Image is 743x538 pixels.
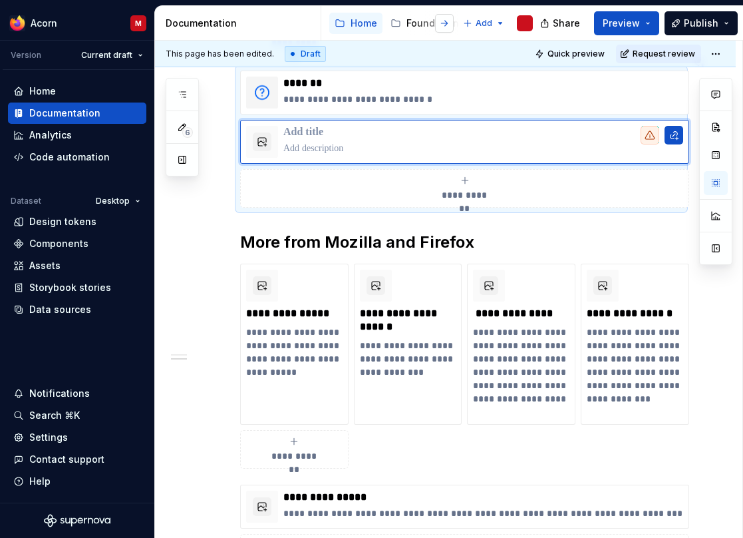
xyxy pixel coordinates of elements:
[8,125,146,146] a: Analytics
[29,150,110,164] div: Code automation
[135,18,142,29] div: M
[533,11,589,35] button: Share
[8,103,146,124] a: Documentation
[633,49,695,59] span: Request review
[9,15,25,31] img: 894890ef-b4b9-4142-abf4-a08b65caed53.png
[29,107,100,120] div: Documentation
[29,85,56,98] div: Home
[29,237,88,250] div: Components
[29,453,104,466] div: Contact support
[684,17,718,30] span: Publish
[8,255,146,276] a: Assets
[3,9,152,37] button: AcornM
[29,475,51,488] div: Help
[29,129,72,142] div: Analytics
[81,50,132,61] span: Current draft
[29,259,61,272] div: Assets
[29,387,90,400] div: Notifications
[329,10,456,37] div: Page tree
[96,196,130,206] span: Desktop
[616,45,701,63] button: Request review
[246,77,278,109] img: b2584830-a790-4f92-8eb9-96955cc48125.png
[11,196,41,206] div: Dataset
[31,17,57,30] div: Acorn
[240,232,682,253] h2: More from Mozilla and Firefox
[29,281,111,294] div: Storybook stories
[166,17,315,30] div: Documentation
[8,449,146,470] button: Contact support
[285,46,326,62] div: Draft
[665,11,738,35] button: Publish
[90,192,146,210] button: Desktop
[44,514,110,527] svg: Supernova Logo
[476,18,492,29] span: Add
[29,431,68,444] div: Settings
[531,45,611,63] button: Quick preview
[8,233,146,254] a: Components
[29,303,91,316] div: Data sources
[182,127,193,138] span: 6
[603,17,640,30] span: Preview
[8,471,146,492] button: Help
[8,211,146,232] a: Design tokens
[8,383,146,404] button: Notifications
[547,49,605,59] span: Quick preview
[351,17,377,30] div: Home
[8,405,146,426] button: Search ⌘K
[75,46,149,65] button: Current draft
[8,427,146,448] a: Settings
[594,11,659,35] button: Preview
[329,13,382,34] a: Home
[8,146,146,168] a: Code automation
[459,14,509,33] button: Add
[8,299,146,320] a: Data sources
[29,215,96,228] div: Design tokens
[29,409,80,422] div: Search ⌘K
[406,17,464,30] div: Foundations
[166,49,274,59] span: This page has been edited.
[553,17,580,30] span: Share
[385,13,470,34] a: Foundations
[8,277,146,298] a: Storybook stories
[11,50,41,61] div: Version
[8,81,146,102] a: Home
